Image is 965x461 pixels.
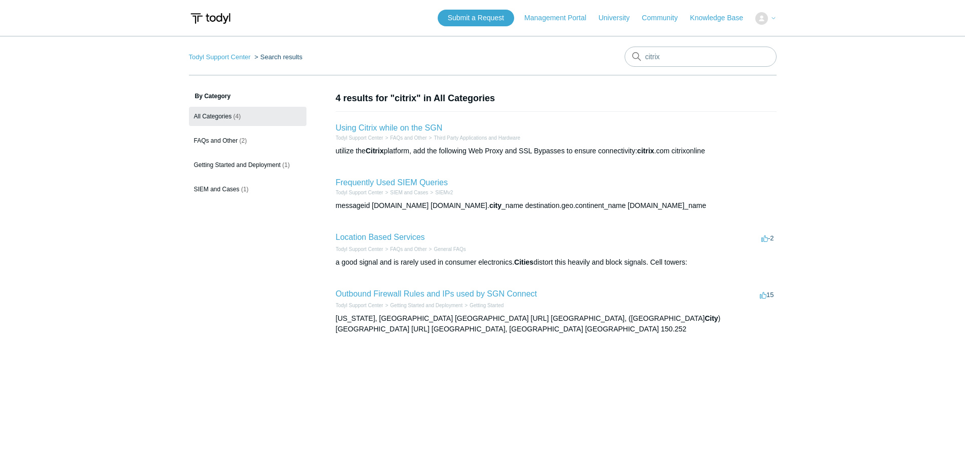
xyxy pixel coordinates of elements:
li: General FAQs [427,245,466,253]
a: FAQs and Other (2) [189,131,306,150]
span: 15 [760,291,774,299]
a: Management Portal [524,13,596,23]
span: (1) [282,161,290,169]
a: University [598,13,639,23]
div: a good signal and is rarely used in consumer electronics. distort this heavily and block signals.... [336,257,777,268]
li: Todyl Support Center [336,134,383,142]
a: Getting Started and Deployment (1) [189,155,306,175]
a: Community [642,13,688,23]
a: SIEM and Cases [390,190,428,195]
a: Todyl Support Center [336,246,383,252]
div: [US_STATE], [GEOGRAPHIC_DATA] [GEOGRAPHIC_DATA] [URL] [GEOGRAPHIC_DATA], ([GEOGRAPHIC_DATA] ) [GE... [336,313,777,334]
a: FAQs and Other [390,135,427,141]
a: Getting Started and Deployment [390,303,462,308]
a: Submit a Request [438,10,514,26]
a: Knowledge Base [690,13,753,23]
div: messageid [DOMAIN_NAME] [DOMAIN_NAME]. _name destination.geo.continent_name [DOMAIN_NAME]_name [336,200,777,211]
em: Citrix [366,147,384,155]
a: Todyl Support Center [336,190,383,195]
span: Getting Started and Deployment [194,161,281,169]
a: Third Party Applications and Hardware [434,135,520,141]
input: Search [625,47,777,67]
a: Todyl Support Center [189,53,251,61]
li: Todyl Support Center [336,245,383,253]
a: SIEMv2 [435,190,453,195]
li: SIEM and Cases [383,189,428,196]
a: Frequently Used SIEM Queries [336,178,448,187]
a: FAQs and Other [390,246,427,252]
a: Using Citrix while on the SGN [336,123,443,132]
a: General FAQs [434,246,466,252]
li: SIEMv2 [428,189,453,196]
a: Location Based Services [336,233,425,241]
div: utilize the platform, add the following Web Proxy and SSL Bypasses to ensure connectivity: .com c... [336,146,777,156]
span: FAQs and Other [194,137,238,144]
img: Todyl Support Center Help Center home page [189,9,232,28]
li: Todyl Support Center [336,189,383,196]
h1: 4 results for "citrix" in All Categories [336,92,777,105]
li: Third Party Applications and Hardware [427,134,520,142]
a: Getting Started [470,303,504,308]
span: (1) [241,186,249,193]
a: Todyl Support Center [336,135,383,141]
em: citrix [637,147,654,155]
li: FAQs and Other [383,134,427,142]
span: (2) [240,137,247,144]
span: -2 [761,234,774,242]
li: Todyl Support Center [189,53,253,61]
li: FAQs and Other [383,245,427,253]
h3: By Category [189,92,306,101]
a: All Categories (4) [189,107,306,126]
em: Cities [514,258,533,266]
a: SIEM and Cases (1) [189,180,306,199]
span: SIEM and Cases [194,186,240,193]
a: Todyl Support Center [336,303,383,308]
li: Getting Started [462,302,504,309]
span: All Categories [194,113,232,120]
li: Getting Started and Deployment [383,302,462,309]
em: city [489,201,501,209]
a: Outbound Firewall Rules and IPs used by SGN Connect [336,289,537,298]
li: Todyl Support Center [336,302,383,309]
li: Search results [252,53,302,61]
em: City [705,314,718,322]
span: (4) [234,113,241,120]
